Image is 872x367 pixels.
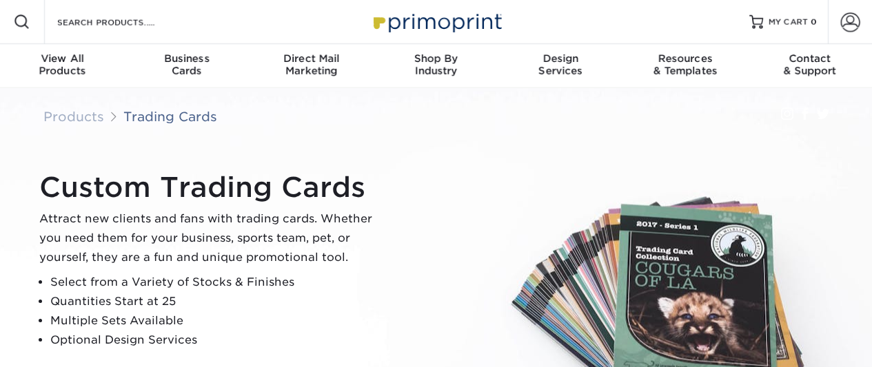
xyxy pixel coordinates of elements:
a: Shop ByIndustry [374,44,498,88]
a: Resources& Templates [623,44,748,88]
li: Optional Design Services [50,331,384,350]
a: DesignServices [498,44,623,88]
span: Contact [747,52,872,65]
span: Design [498,52,623,65]
li: Multiple Sets Available [50,311,384,331]
span: Shop By [374,52,498,65]
img: Primoprint [367,7,505,36]
div: & Templates [623,52,748,77]
div: & Support [747,52,872,77]
div: Marketing [249,52,374,77]
div: Industry [374,52,498,77]
h1: Custom Trading Cards [39,171,384,204]
span: Resources [623,52,748,65]
a: Trading Cards [123,109,217,124]
a: Contact& Support [747,44,872,88]
div: Cards [125,52,250,77]
li: Select from a Variety of Stocks & Finishes [50,273,384,292]
span: 0 [811,17,817,27]
span: MY CART [769,17,808,28]
div: Services [498,52,623,77]
input: SEARCH PRODUCTS..... [56,14,190,30]
span: Direct Mail [249,52,374,65]
p: Attract new clients and fans with trading cards. Whether you need them for your business, sports ... [39,209,384,267]
li: Quantities Start at 25 [50,292,384,311]
span: Business [125,52,250,65]
a: Products [43,109,104,124]
a: Direct MailMarketing [249,44,374,88]
a: BusinessCards [125,44,250,88]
